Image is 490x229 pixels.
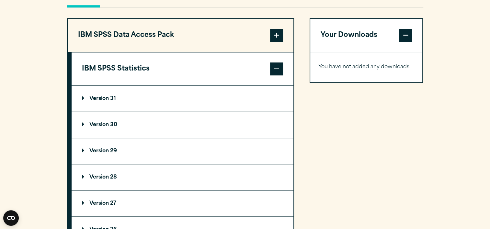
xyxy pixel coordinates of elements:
[72,86,293,112] summary: Version 31
[82,175,117,180] p: Version 28
[72,191,293,216] summary: Version 27
[82,201,116,206] p: Version 27
[72,52,293,85] button: IBM SPSS Statistics
[72,138,293,164] summary: Version 29
[3,210,19,226] button: Open CMP widget
[72,112,293,138] summary: Version 30
[82,148,117,154] p: Version 29
[310,19,423,52] button: Your Downloads
[72,164,293,190] summary: Version 28
[82,122,117,127] p: Version 30
[68,19,293,52] button: IBM SPSS Data Access Pack
[82,96,116,101] p: Version 31
[318,62,415,72] p: You have not added any downloads.
[310,52,423,82] div: Your Downloads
